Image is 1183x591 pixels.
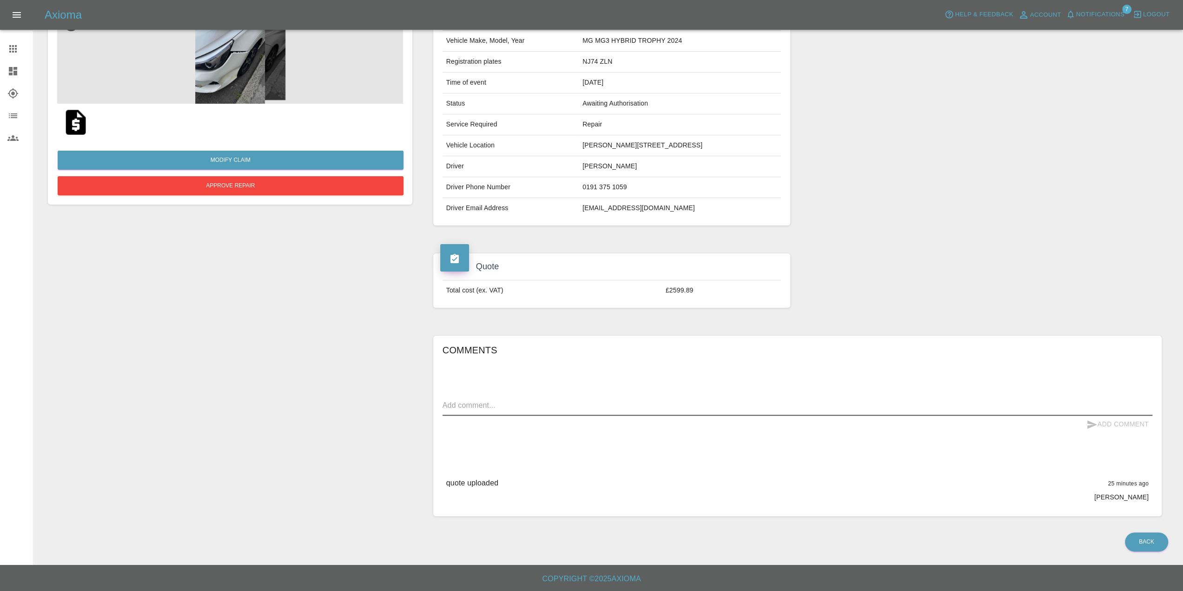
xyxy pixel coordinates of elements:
[1130,7,1172,22] button: Logout
[443,177,579,198] td: Driver Phone Number
[58,151,403,170] a: Modify Claim
[662,280,781,301] td: £2599.89
[1125,532,1168,551] a: Back
[579,73,781,93] td: [DATE]
[443,280,662,301] td: Total cost (ex. VAT)
[579,198,781,219] td: [EMAIL_ADDRESS][DOMAIN_NAME]
[443,135,579,156] td: Vehicle Location
[443,114,579,135] td: Service Required
[440,260,784,273] h4: Quote
[579,31,781,52] td: MG MG3 HYBRID TROPHY 2024
[61,107,91,137] img: original/39c15941-5075-4a15-815d-fdbd4d7ec103
[1108,480,1149,487] span: 25 minutes ago
[1030,10,1061,20] span: Account
[58,176,403,195] button: Approve Repair
[579,114,781,135] td: Repair
[443,73,579,93] td: Time of event
[1094,492,1149,502] p: [PERSON_NAME]
[57,11,403,104] img: 5f5e49e1-d2cc-4ca0-86ed-c0eb2609b35e
[443,52,579,73] td: Registration plates
[1064,7,1127,22] button: Notifications
[579,93,781,114] td: Awaiting Authorisation
[443,31,579,52] td: Vehicle Make, Model, Year
[446,478,498,489] p: quote uploaded
[443,156,579,177] td: Driver
[1122,5,1131,14] span: 7
[579,177,781,198] td: 0191 375 1059
[579,52,781,73] td: NJ74 ZLN
[1076,9,1124,20] span: Notifications
[579,135,781,156] td: [PERSON_NAME][STREET_ADDRESS]
[955,9,1013,20] span: Help & Feedback
[7,572,1176,585] h6: Copyright © 2025 Axioma
[443,198,579,219] td: Driver Email Address
[6,4,28,26] button: Open drawer
[942,7,1015,22] button: Help & Feedback
[443,343,1152,358] h6: Comments
[579,156,781,177] td: [PERSON_NAME]
[443,93,579,114] td: Status
[1143,9,1170,20] span: Logout
[45,7,82,22] h5: Axioma
[1016,7,1064,22] a: Account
